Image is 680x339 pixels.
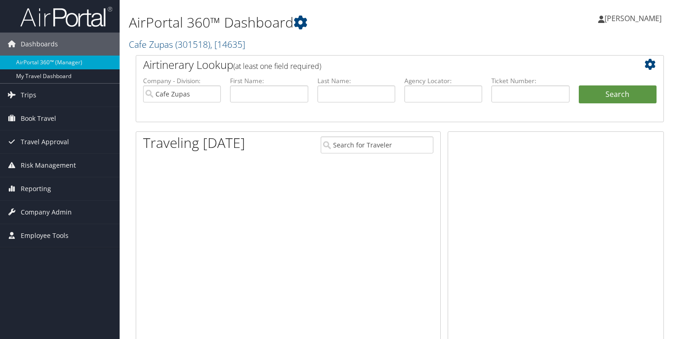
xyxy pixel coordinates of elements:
[491,76,569,85] label: Ticket Number:
[129,38,245,51] a: Cafe Zupas
[143,133,245,153] h1: Traveling [DATE]
[21,33,58,56] span: Dashboards
[143,76,221,85] label: Company - Division:
[321,136,434,153] input: Search for Traveler
[404,76,482,85] label: Agency Locator:
[143,57,613,73] h2: Airtinerary Lookup
[20,6,112,28] img: airportal-logo.png
[21,84,36,107] span: Trips
[129,13,490,32] h1: AirPortal 360™ Dashboard
[175,38,210,51] span: ( 301518 )
[21,154,76,177] span: Risk Management
[21,107,56,130] span: Book Travel
[21,224,69,247] span: Employee Tools
[579,85,657,104] button: Search
[21,130,69,153] span: Travel Approval
[233,61,321,71] span: (at least one field required)
[230,76,308,85] label: First Name:
[21,177,51,200] span: Reporting
[210,38,245,51] span: , [ 14635 ]
[605,13,662,23] span: [PERSON_NAME]
[317,76,395,85] label: Last Name:
[598,5,671,32] a: [PERSON_NAME]
[21,201,72,224] span: Company Admin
